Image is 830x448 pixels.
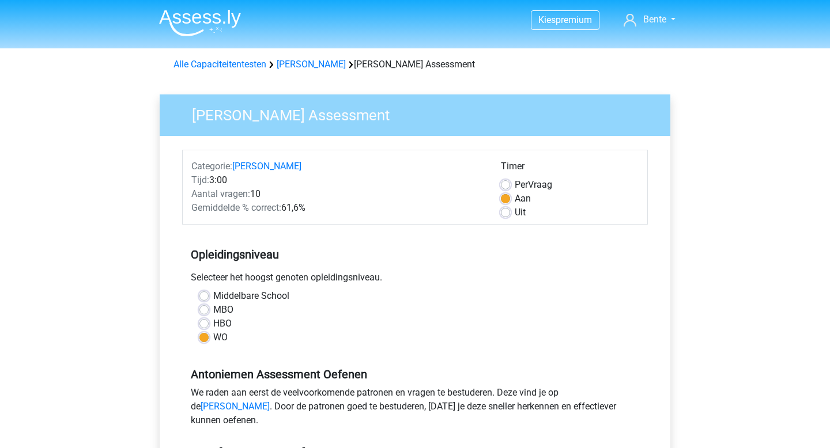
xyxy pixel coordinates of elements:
a: Kiespremium [531,12,599,28]
a: Bente [619,13,680,26]
span: Bente [643,14,666,25]
label: Vraag [515,178,552,192]
span: Tijd: [191,174,209,185]
img: Assessly [159,9,241,36]
div: Timer [501,160,639,178]
label: HBO [213,317,232,331]
div: [PERSON_NAME] Assessment [169,58,661,71]
div: Selecteer het hoogst genoten opleidingsniveau. [182,271,648,289]
div: We raden aan eerst de veelvoorkomende patronen en vragen te bestuderen. Deze vind je op de . Door... [182,386,648,432]
h3: [PERSON_NAME] Assessment [178,102,662,124]
span: Per [515,179,528,190]
div: 10 [183,187,492,201]
label: Middelbare School [213,289,289,303]
div: 3:00 [183,173,492,187]
div: 61,6% [183,201,492,215]
h5: Antoniemen Assessment Oefenen [191,367,639,381]
a: [PERSON_NAME] [277,59,346,70]
span: Categorie: [191,161,232,172]
a: Alle Capaciteitentesten [173,59,266,70]
a: [PERSON_NAME] [232,161,301,172]
span: premium [556,14,592,25]
span: Aantal vragen: [191,188,250,199]
h5: Opleidingsniveau [191,243,639,266]
label: MBO [213,303,233,317]
label: Aan [515,192,531,206]
span: Kies [538,14,556,25]
span: Gemiddelde % correct: [191,202,281,213]
label: WO [213,331,228,344]
label: Uit [515,206,526,219]
a: [PERSON_NAME] [201,401,270,412]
